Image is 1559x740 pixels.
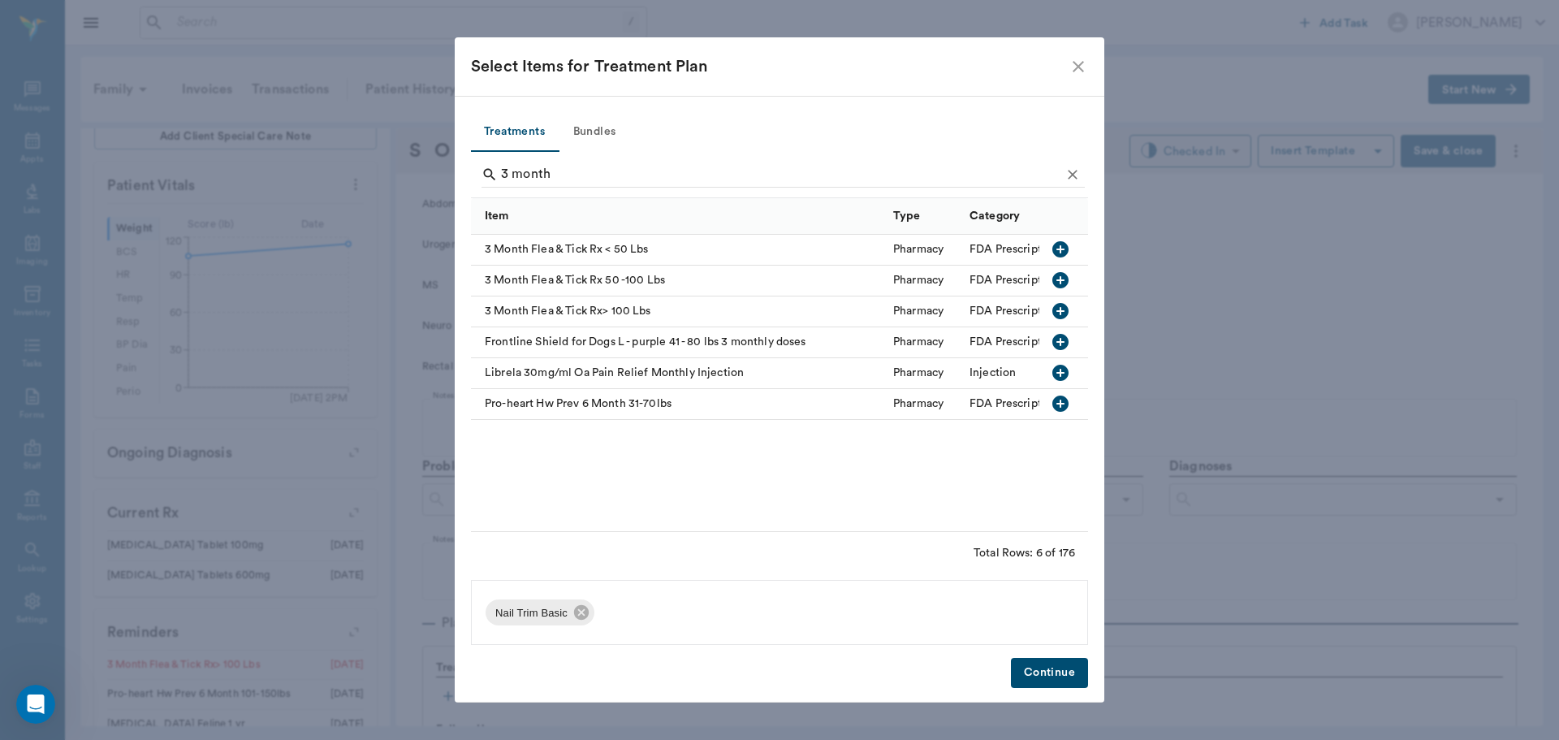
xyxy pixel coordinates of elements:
[970,272,1282,288] div: FDA Prescription Flea/Tick Non-HW Parasite Control
[893,303,944,319] div: Pharmacy
[471,296,885,327] div: 3 Month Flea & Tick Rx> 100 Lbs
[471,389,885,420] div: Pro-heart Hw Prev 6 Month 31-70lbs
[1011,658,1088,688] button: Continue
[558,113,631,152] button: Bundles
[893,365,944,381] div: Pharmacy
[1069,57,1088,76] button: close
[893,241,944,257] div: Pharmacy
[482,162,1085,191] div: Search
[970,396,1282,412] div: FDA Prescription Flea/Tick Non-HW Parasite Control
[471,113,558,152] button: Treatments
[970,193,1020,239] div: Category
[486,605,577,621] span: Nail Trim Basic
[961,197,1290,234] div: Category
[893,396,944,412] div: Pharmacy
[974,545,1075,561] div: Total Rows: 6 of 176
[471,235,885,266] div: 3 Month Flea & Tick Rx < 50 Lbs
[893,334,944,350] div: Pharmacy
[893,193,921,239] div: Type
[485,193,509,239] div: Item
[970,303,1282,319] div: FDA Prescription Flea/Tick Non-HW Parasite Control
[970,365,1016,381] div: Injection
[471,266,885,296] div: 3 Month Flea & Tick Rx 50 -100 Lbs
[16,685,55,724] iframe: Intercom live chat
[970,241,1282,257] div: FDA Prescription Flea/Tick Non-HW Parasite Control
[471,197,885,234] div: Item
[970,334,1282,350] div: FDA Prescription Flea/Tick Non-HW Parasite Control
[471,54,1069,80] div: Select Items for Treatment Plan
[1060,162,1085,187] button: Clear
[885,197,961,234] div: Type
[501,162,1060,188] input: Find a treatment
[486,599,594,625] div: Nail Trim Basic
[471,327,885,358] div: Frontline Shield for Dogs L - purple 41 - 80 lbs 3 monthly doses
[893,272,944,288] div: Pharmacy
[471,358,885,389] div: Librela 30mg/ml Oa Pain Relief Monthly Injection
